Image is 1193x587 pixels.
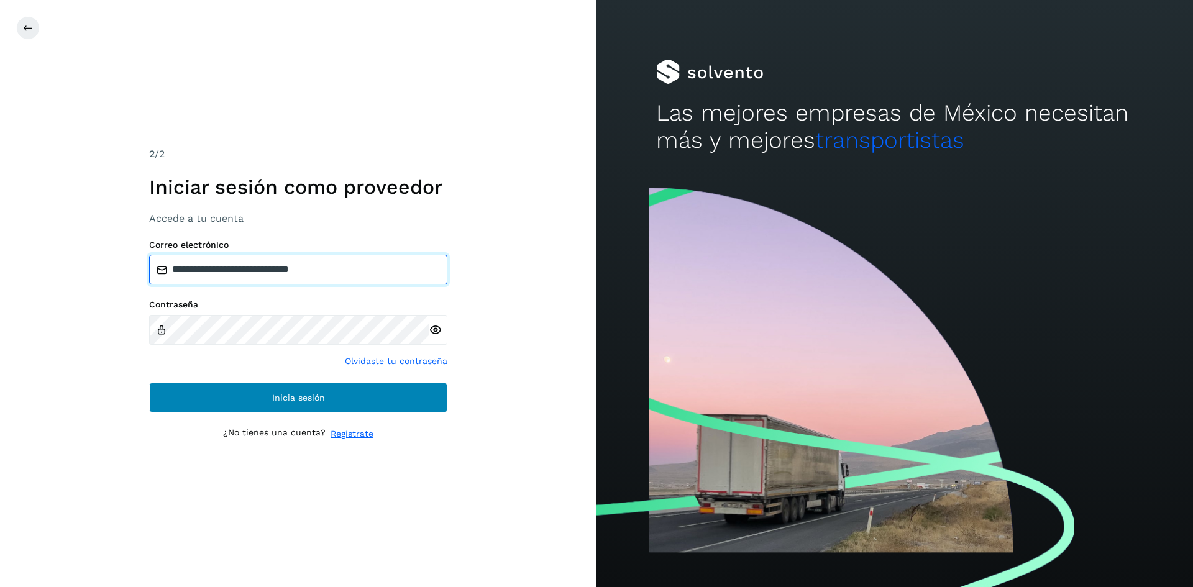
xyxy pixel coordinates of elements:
[149,175,447,199] h1: Iniciar sesión como proveedor
[345,355,447,368] a: Olvidaste tu contraseña
[656,99,1133,155] h2: Las mejores empresas de México necesitan más y mejores
[149,148,155,160] span: 2
[149,383,447,412] button: Inicia sesión
[149,147,447,162] div: /2
[815,127,964,153] span: transportistas
[149,212,447,224] h3: Accede a tu cuenta
[223,427,326,440] p: ¿No tienes una cuenta?
[272,393,325,402] span: Inicia sesión
[149,240,447,250] label: Correo electrónico
[331,427,373,440] a: Regístrate
[149,299,447,310] label: Contraseña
